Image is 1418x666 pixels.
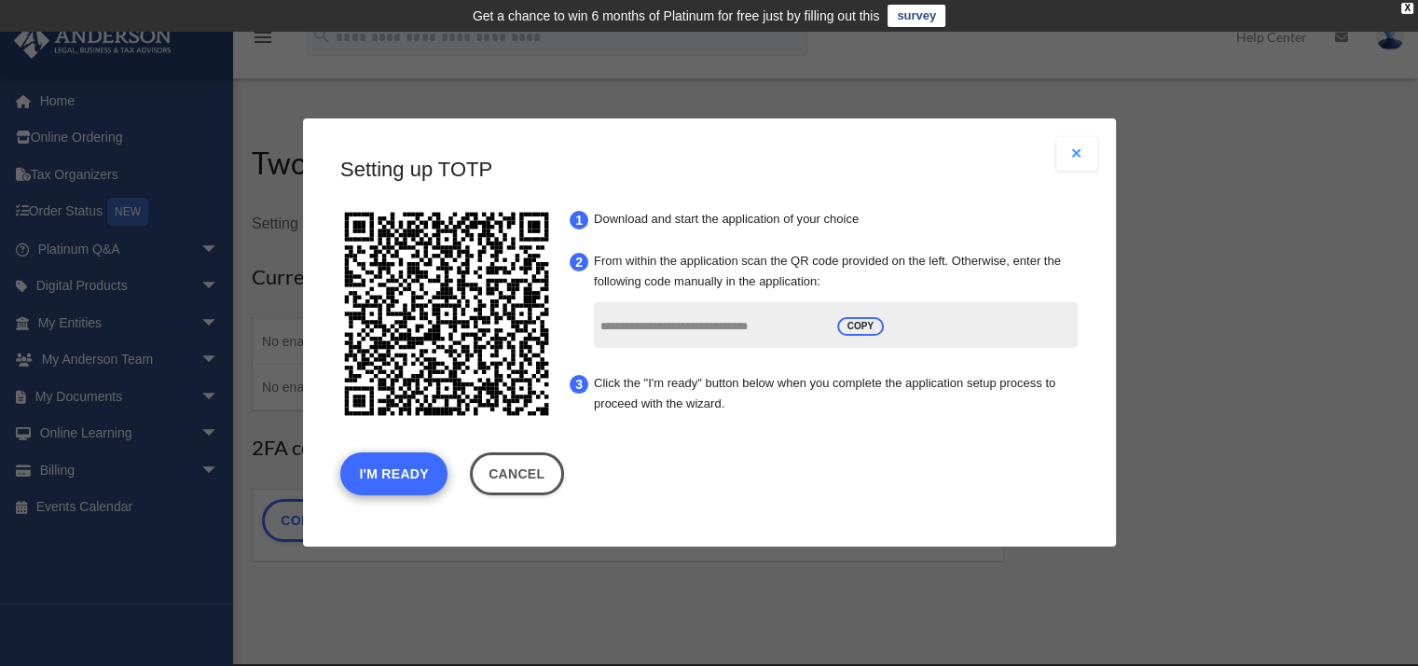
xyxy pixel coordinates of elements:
a: survey [888,5,945,27]
li: Click the "I'm ready" button below when you complete the application setup process to proceed wit... [587,368,1082,422]
div: close [1401,3,1413,14]
h3: Setting up TOTP [340,156,1079,185]
img: svg+xml;base64,PHN2ZyB4bWxucz0iaHR0cDovL3d3dy53My5vcmcvMjAwMC9zdmciIHhtbG5zOnhsaW5rPSJodHRwOi8vd3... [336,203,558,425]
li: Download and start the application of your choice [587,203,1082,236]
div: Get a chance to win 6 months of Platinum for free just by filling out this [473,5,880,27]
a: Cancel [469,453,563,496]
li: From within the application scan the QR code provided on the left. Otherwise, enter the following... [587,245,1082,358]
span: COPY [836,317,883,336]
button: Close modal [1056,137,1097,171]
button: I'm Ready [340,453,447,496]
